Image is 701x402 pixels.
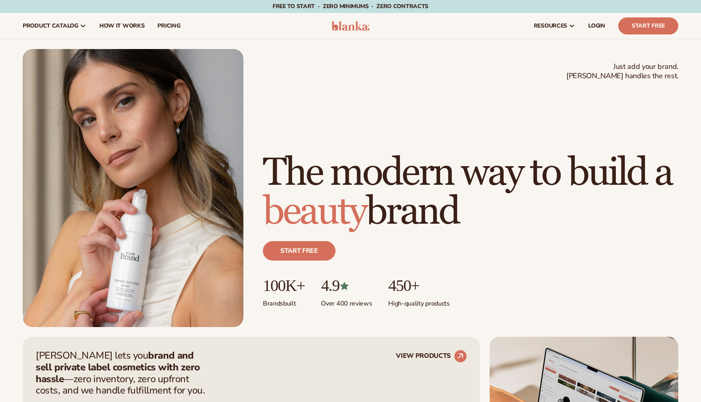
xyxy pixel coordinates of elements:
a: VIEW PRODUCTS [396,350,467,363]
span: How It Works [99,23,145,29]
p: 100K+ [263,277,305,295]
a: resources [527,13,582,39]
span: resources [534,23,567,29]
span: Just add your brand. [PERSON_NAME] handles the rest. [566,62,678,81]
a: How It Works [93,13,151,39]
span: LOGIN [588,23,605,29]
a: Start free [263,241,335,261]
p: 4.9 [321,277,372,295]
a: LOGIN [582,13,612,39]
p: High-quality products [388,295,449,308]
p: Over 400 reviews [321,295,372,308]
span: product catalog [23,23,78,29]
p: [PERSON_NAME] lets you —zero inventory, zero upfront costs, and we handle fulfillment for you. [36,350,210,396]
strong: brand and sell private label cosmetics with zero hassle [36,349,200,385]
a: product catalog [16,13,93,39]
span: beauty [263,188,366,235]
a: Start Free [618,17,678,34]
span: Free to start · ZERO minimums · ZERO contracts [273,2,428,10]
span: pricing [157,23,180,29]
img: Female holding tanning mousse. [23,49,243,327]
img: logo [331,21,370,31]
h1: The modern way to build a brand [263,154,678,231]
p: Brands built [263,295,305,308]
a: pricing [151,13,187,39]
p: 450+ [388,277,449,295]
